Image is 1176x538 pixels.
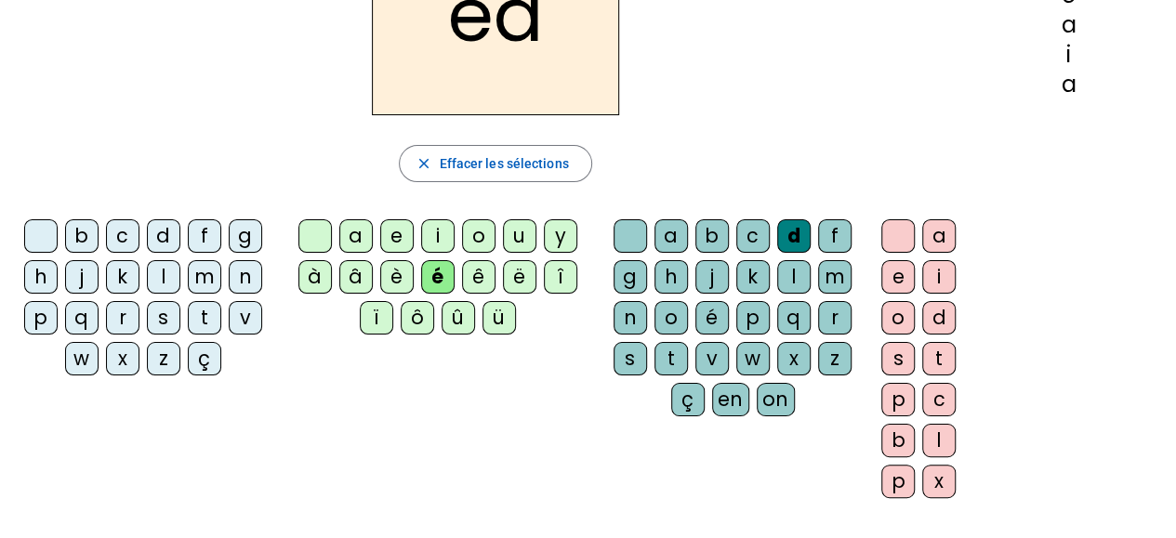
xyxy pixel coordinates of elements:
[736,342,770,375] div: w
[147,219,180,253] div: d
[380,219,414,253] div: e
[65,260,99,294] div: j
[339,260,373,294] div: â
[922,260,956,294] div: i
[818,260,852,294] div: m
[922,383,956,416] div: c
[298,260,332,294] div: à
[421,260,455,294] div: é
[503,219,536,253] div: u
[818,301,852,335] div: r
[991,44,1146,66] div: i
[818,342,852,375] div: z
[881,260,915,294] div: e
[654,260,688,294] div: h
[777,342,811,375] div: x
[654,219,688,253] div: a
[695,219,729,253] div: b
[229,219,262,253] div: g
[65,342,99,375] div: w
[922,465,956,498] div: x
[736,301,770,335] div: p
[147,301,180,335] div: s
[380,260,414,294] div: è
[229,301,262,335] div: v
[777,260,811,294] div: l
[106,301,139,335] div: r
[991,14,1146,36] div: a
[401,301,434,335] div: ô
[360,301,393,335] div: ï
[188,301,221,335] div: t
[147,342,180,375] div: z
[482,301,516,335] div: ü
[881,465,915,498] div: p
[106,260,139,294] div: k
[188,260,221,294] div: m
[544,260,577,294] div: î
[614,301,647,335] div: n
[922,301,956,335] div: d
[922,219,956,253] div: a
[188,342,221,375] div: ç
[695,260,729,294] div: j
[106,219,139,253] div: c
[399,145,591,182] button: Effacer les sélections
[415,155,431,172] mat-icon: close
[339,219,373,253] div: a
[695,342,729,375] div: v
[439,152,568,175] span: Effacer les sélections
[777,219,811,253] div: d
[106,342,139,375] div: x
[922,424,956,457] div: l
[65,219,99,253] div: b
[188,219,221,253] div: f
[24,260,58,294] div: h
[462,260,496,294] div: ê
[881,424,915,457] div: b
[24,301,58,335] div: p
[442,301,475,335] div: û
[757,383,795,416] div: on
[614,260,647,294] div: g
[503,260,536,294] div: ë
[65,301,99,335] div: q
[881,342,915,375] div: s
[654,342,688,375] div: t
[229,260,262,294] div: n
[421,219,455,253] div: i
[544,219,577,253] div: y
[736,260,770,294] div: k
[671,383,705,416] div: ç
[777,301,811,335] div: q
[991,73,1146,96] div: a
[881,301,915,335] div: o
[881,383,915,416] div: p
[462,219,496,253] div: o
[818,219,852,253] div: f
[736,219,770,253] div: c
[922,342,956,375] div: t
[712,383,749,416] div: en
[695,301,729,335] div: é
[614,342,647,375] div: s
[654,301,688,335] div: o
[147,260,180,294] div: l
